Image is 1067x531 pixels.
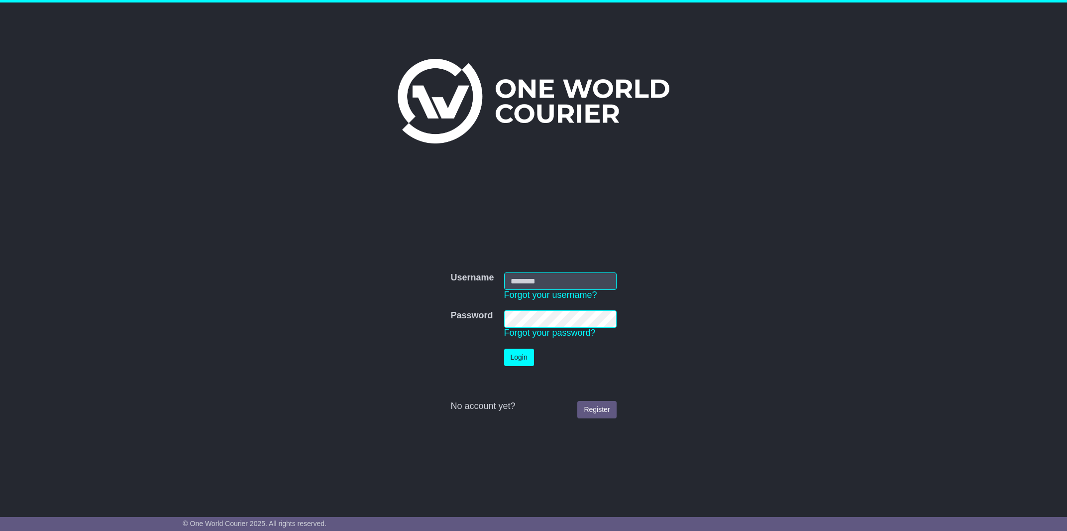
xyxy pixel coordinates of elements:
[577,401,616,418] a: Register
[450,401,616,412] div: No account yet?
[504,349,534,366] button: Login
[450,272,494,283] label: Username
[504,328,596,338] a: Forgot your password?
[183,520,326,528] span: © One World Courier 2025. All rights reserved.
[450,310,493,321] label: Password
[398,59,669,143] img: One World
[504,290,597,300] a: Forgot your username?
